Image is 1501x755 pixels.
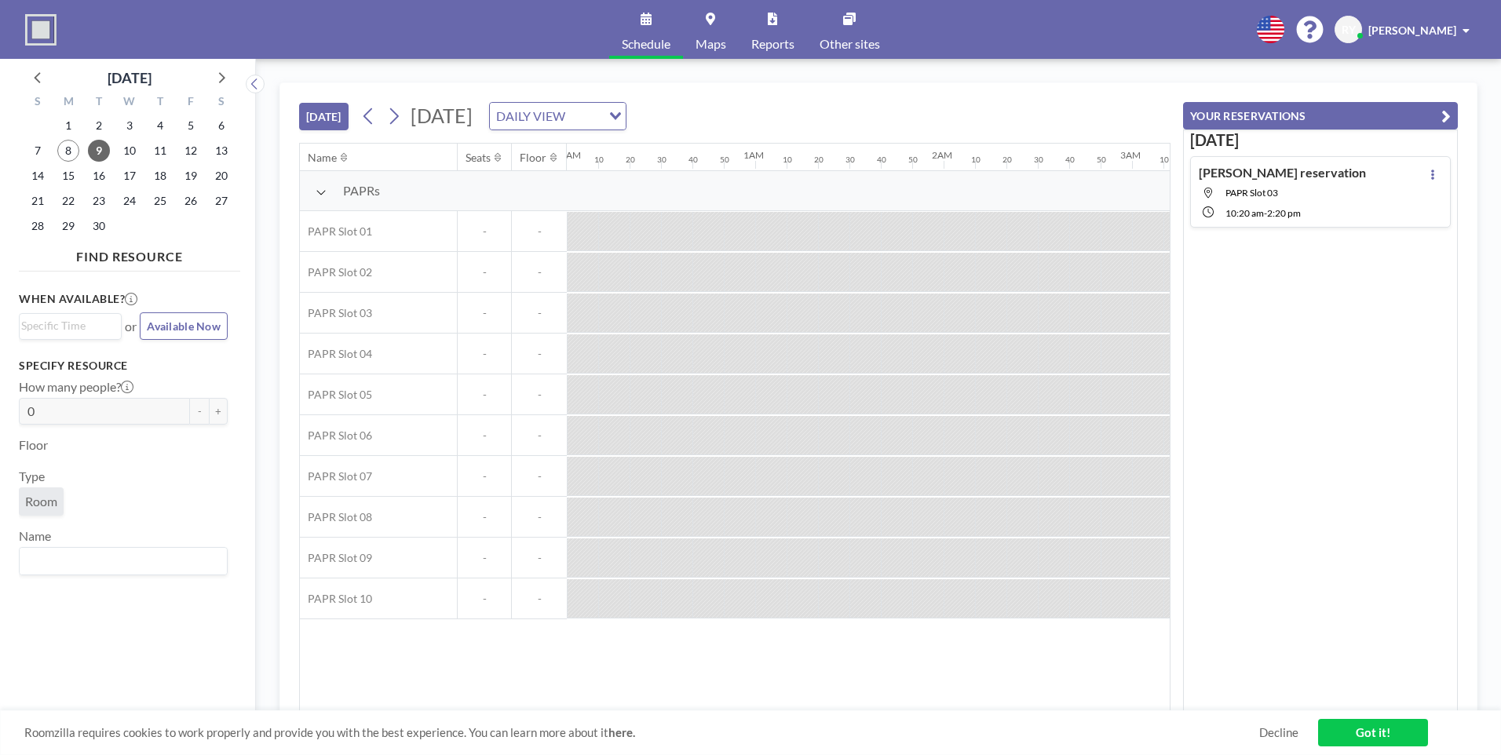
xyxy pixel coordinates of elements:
[140,312,228,340] button: Available Now
[1267,207,1301,219] span: 2:20 PM
[512,388,567,402] span: -
[783,155,792,165] div: 10
[149,140,171,162] span: Thursday, September 11, 2025
[512,306,567,320] span: -
[20,314,121,337] div: Search for option
[1160,155,1169,165] div: 10
[932,149,952,161] div: 2AM
[119,140,141,162] span: Wednesday, September 10, 2025
[520,151,546,165] div: Floor
[300,265,372,279] span: PAPR Slot 02
[27,215,49,237] span: Sunday, September 28, 2025
[175,93,206,113] div: F
[206,93,236,113] div: S
[88,215,110,237] span: Tuesday, September 30, 2025
[512,429,567,443] span: -
[27,190,49,212] span: Sunday, September 21, 2025
[458,306,511,320] span: -
[149,165,171,187] span: Thursday, September 18, 2025
[1342,23,1356,37] span: RY
[908,155,918,165] div: 50
[458,592,511,606] span: -
[1002,155,1012,165] div: 20
[210,165,232,187] span: Saturday, September 20, 2025
[1097,155,1106,165] div: 50
[125,319,137,334] span: or
[300,224,372,239] span: PAPR Slot 01
[300,592,372,606] span: PAPR Slot 10
[149,190,171,212] span: Thursday, September 25, 2025
[88,165,110,187] span: Tuesday, September 16, 2025
[180,190,202,212] span: Friday, September 26, 2025
[512,469,567,483] span: -
[458,551,511,565] span: -
[458,265,511,279] span: -
[300,388,372,402] span: PAPR Slot 05
[845,155,855,165] div: 30
[743,149,764,161] div: 1AM
[57,165,79,187] span: Monday, September 15, 2025
[626,155,635,165] div: 20
[555,149,581,161] div: 12AM
[1199,165,1366,181] h4: [PERSON_NAME] reservation
[1034,155,1043,165] div: 30
[209,398,228,425] button: +
[84,93,115,113] div: T
[1183,102,1458,129] button: YOUR RESERVATIONS
[1225,207,1264,219] span: 10:20 AM
[57,215,79,237] span: Monday, September 29, 2025
[21,551,218,571] input: Search for option
[594,155,604,165] div: 10
[149,115,171,137] span: Thursday, September 4, 2025
[57,190,79,212] span: Monday, September 22, 2025
[19,359,228,373] h3: Specify resource
[300,551,372,565] span: PAPR Slot 09
[308,151,337,165] div: Name
[1225,187,1278,199] span: PAPR Slot 03
[210,115,232,137] span: Saturday, September 6, 2025
[696,38,726,50] span: Maps
[19,437,48,453] label: Floor
[458,224,511,239] span: -
[88,190,110,212] span: Tuesday, September 23, 2025
[190,398,209,425] button: -
[1259,725,1298,740] a: Decline
[53,93,84,113] div: M
[27,165,49,187] span: Sunday, September 14, 2025
[466,151,491,165] div: Seats
[493,106,568,126] span: DAILY VIEW
[180,165,202,187] span: Friday, September 19, 2025
[458,388,511,402] span: -
[490,103,626,129] div: Search for option
[512,224,567,239] span: -
[300,429,372,443] span: PAPR Slot 06
[300,469,372,483] span: PAPR Slot 07
[1065,155,1075,165] div: 40
[608,725,635,739] a: here.
[458,429,511,443] span: -
[25,494,57,509] span: Room
[458,510,511,524] span: -
[108,67,152,89] div: [DATE]
[343,183,380,199] span: PAPRs
[115,93,145,113] div: W
[814,155,824,165] div: 20
[88,115,110,137] span: Tuesday, September 2, 2025
[1120,149,1141,161] div: 3AM
[458,347,511,361] span: -
[512,265,567,279] span: -
[720,155,729,165] div: 50
[19,243,240,264] h4: FIND RESOURCE
[57,140,79,162] span: Monday, September 8, 2025
[512,510,567,524] span: -
[119,165,141,187] span: Wednesday, September 17, 2025
[21,317,112,334] input: Search for option
[657,155,667,165] div: 30
[23,93,53,113] div: S
[751,38,794,50] span: Reports
[820,38,880,50] span: Other sites
[25,14,57,46] img: organization-logo
[147,319,221,333] span: Available Now
[1190,130,1451,150] h3: [DATE]
[512,347,567,361] span: -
